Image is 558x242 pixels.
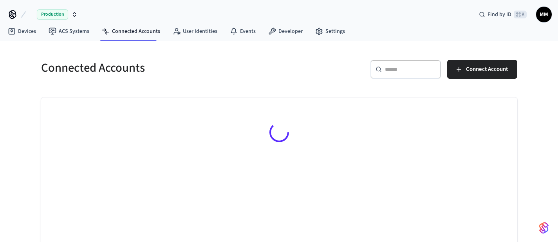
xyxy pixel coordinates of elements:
a: Events [224,24,262,38]
a: Settings [309,24,351,38]
span: ⌘ K [514,11,527,18]
h5: Connected Accounts [41,60,274,76]
span: MM [537,7,551,22]
div: Find by ID⌘ K [473,7,533,22]
span: Connect Account [466,64,508,74]
span: Production [37,9,68,20]
a: Devices [2,24,42,38]
button: Connect Account [447,60,517,79]
img: SeamLogoGradient.69752ec5.svg [539,222,549,234]
a: ACS Systems [42,24,96,38]
span: Find by ID [488,11,511,18]
a: User Identities [166,24,224,38]
button: MM [536,7,552,22]
a: Connected Accounts [96,24,166,38]
a: Developer [262,24,309,38]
